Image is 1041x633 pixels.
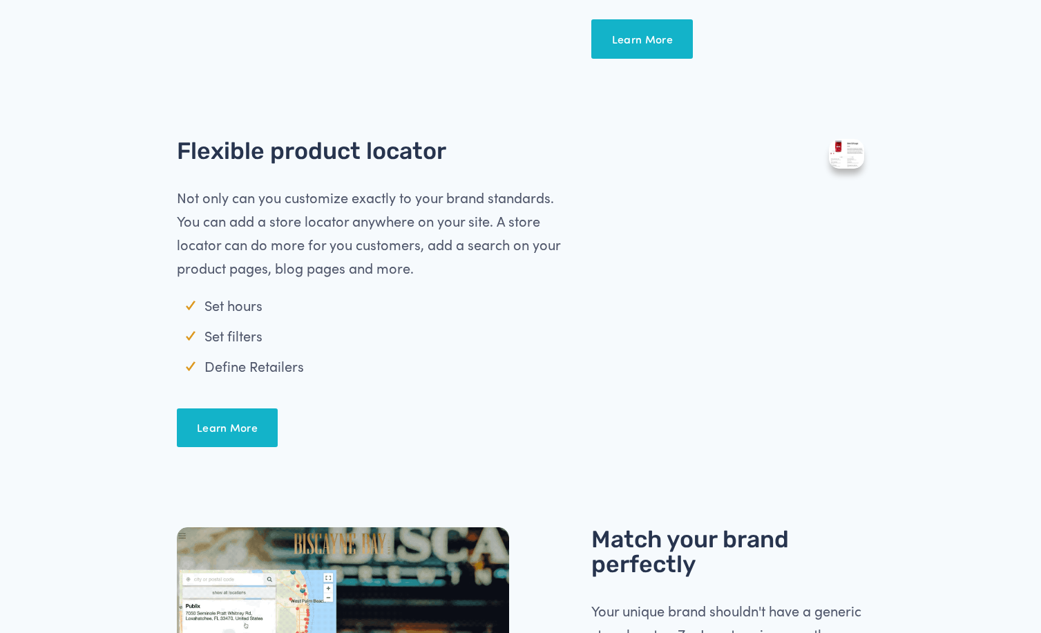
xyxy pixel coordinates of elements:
[177,408,278,447] a: Learn More
[204,326,262,345] span: Set filters
[204,357,304,375] span: Define Retailers
[177,137,446,165] span: Flexible product locator
[591,19,693,58] a: Learn More
[177,188,564,277] span: Not only can you customize exactly to your brand standards. You can add a store locator anywhere ...
[204,296,262,314] span: Set hours
[591,525,794,578] span: Match your brand perfectly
